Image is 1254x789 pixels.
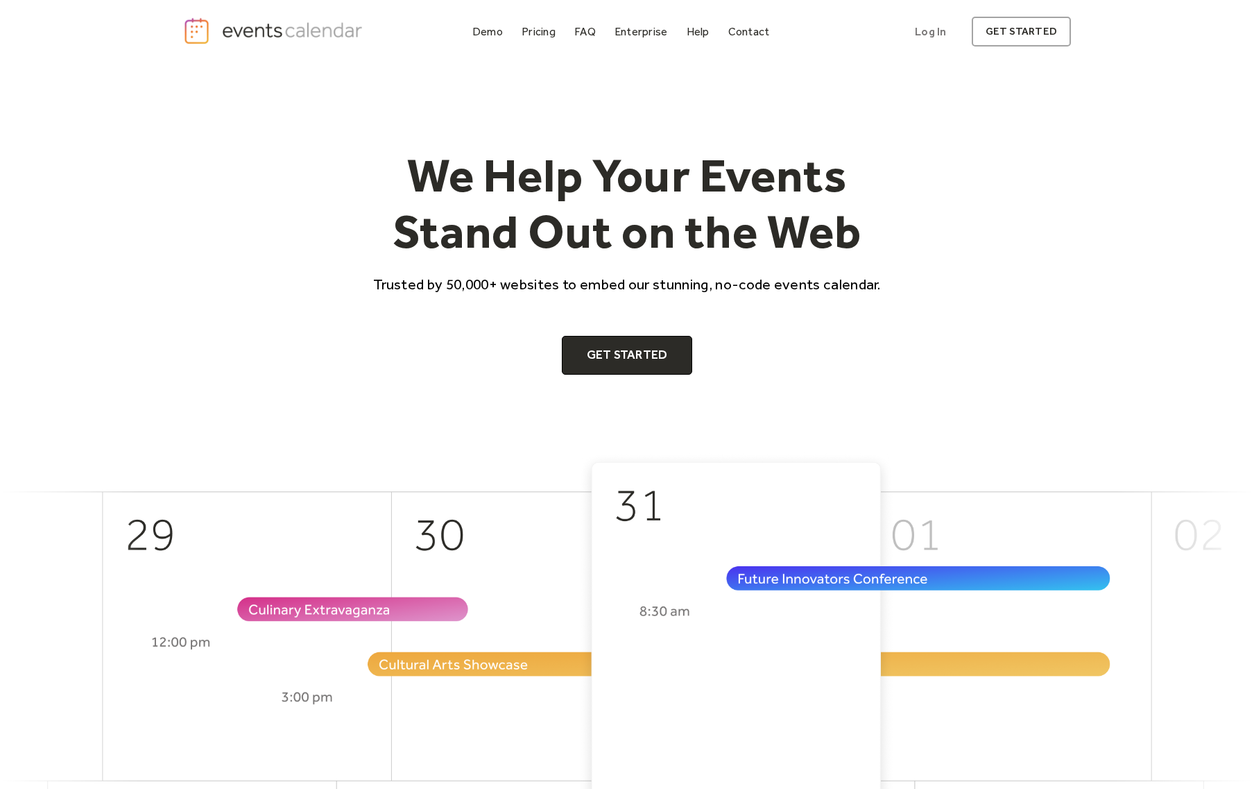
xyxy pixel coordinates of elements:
a: home [183,17,366,45]
p: Trusted by 50,000+ websites to embed our stunning, no-code events calendar. [361,274,893,294]
div: Pricing [522,28,556,35]
div: FAQ [574,28,596,35]
a: Help [681,22,715,41]
a: Pricing [516,22,561,41]
a: Log In [901,17,960,46]
a: Enterprise [609,22,673,41]
a: Get Started [562,336,693,375]
a: get started [972,17,1071,46]
div: Enterprise [615,28,667,35]
h1: We Help Your Events Stand Out on the Web [361,147,893,260]
a: Contact [723,22,775,41]
div: Demo [472,28,503,35]
a: Demo [467,22,508,41]
div: Contact [728,28,770,35]
a: FAQ [569,22,601,41]
div: Help [687,28,710,35]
